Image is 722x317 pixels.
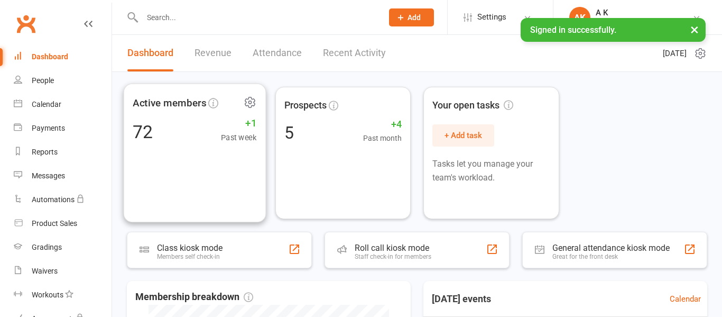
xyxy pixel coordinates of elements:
[530,25,616,35] span: Signed in successfully.
[32,76,54,85] div: People
[32,52,68,61] div: Dashboard
[14,259,112,283] a: Waivers
[355,243,431,253] div: Roll call kiosk mode
[284,124,294,141] div: 5
[135,289,253,305] span: Membership breakdown
[14,93,112,116] a: Calendar
[477,5,506,29] span: Settings
[323,35,386,71] a: Recent Activity
[32,219,77,228] div: Product Sales
[14,69,112,93] a: People
[133,95,206,111] span: Active members
[32,171,65,180] div: Messages
[552,253,670,260] div: Great for the front desk
[355,253,431,260] div: Staff check-in for members
[14,236,112,259] a: Gradings
[32,148,58,156] div: Reports
[133,123,153,141] div: 72
[408,13,421,22] span: Add
[432,98,513,113] span: Your open tasks
[432,157,550,184] p: Tasks let you manage your team's workload.
[157,243,223,253] div: Class kiosk mode
[13,11,39,37] a: Clubworx
[127,35,173,71] a: Dashboard
[32,195,75,204] div: Automations
[14,116,112,140] a: Payments
[14,212,112,236] a: Product Sales
[221,131,256,144] span: Past week
[14,188,112,212] a: Automations
[32,243,62,251] div: Gradings
[253,35,302,71] a: Attendance
[284,98,327,113] span: Prospects
[32,124,65,132] div: Payments
[596,8,692,17] div: A K
[663,47,687,60] span: [DATE]
[363,117,402,132] span: +4
[423,289,499,309] h3: [DATE] events
[596,17,692,27] div: Dromana Grappling Academy
[432,124,494,147] button: + Add task
[221,115,256,131] span: +1
[14,140,112,164] a: Reports
[14,164,112,188] a: Messages
[670,293,701,305] a: Calendar
[32,291,63,299] div: Workouts
[14,283,112,307] a: Workouts
[14,45,112,69] a: Dashboard
[32,100,61,108] div: Calendar
[363,132,402,144] span: Past month
[685,18,704,41] button: ×
[552,243,670,253] div: General attendance kiosk mode
[32,267,58,275] div: Waivers
[569,7,590,28] div: AK
[389,8,434,26] button: Add
[157,253,223,260] div: Members self check-in
[195,35,232,71] a: Revenue
[139,10,375,25] input: Search...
